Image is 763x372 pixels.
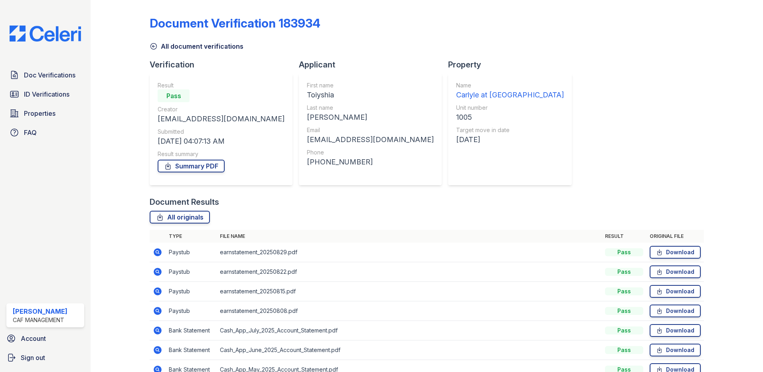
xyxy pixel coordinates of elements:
[166,230,217,243] th: Type
[6,67,84,83] a: Doc Verifications
[150,16,320,30] div: Document Verification 183934
[307,81,434,89] div: First name
[3,330,87,346] a: Account
[299,59,448,70] div: Applicant
[24,128,37,137] span: FAQ
[217,262,602,282] td: earnstatement_20250822.pdf
[6,125,84,140] a: FAQ
[166,282,217,301] td: Paystub
[456,89,564,101] div: Carlyle at [GEOGRAPHIC_DATA]
[307,148,434,156] div: Phone
[217,301,602,321] td: earnstatement_20250808.pdf
[605,287,643,295] div: Pass
[6,86,84,102] a: ID Verifications
[650,344,701,356] a: Download
[217,230,602,243] th: File name
[307,156,434,168] div: [PHONE_NUMBER]
[456,104,564,112] div: Unit number
[21,334,46,343] span: Account
[307,134,434,145] div: [EMAIL_ADDRESS][DOMAIN_NAME]
[24,89,69,99] span: ID Verifications
[650,285,701,298] a: Download
[307,104,434,112] div: Last name
[217,243,602,262] td: earnstatement_20250829.pdf
[158,89,190,102] div: Pass
[605,268,643,276] div: Pass
[456,134,564,145] div: [DATE]
[150,59,299,70] div: Verification
[307,112,434,123] div: [PERSON_NAME]
[456,126,564,134] div: Target move in date
[24,70,75,80] span: Doc Verifications
[13,307,67,316] div: [PERSON_NAME]
[650,246,701,259] a: Download
[166,262,217,282] td: Paystub
[6,105,84,121] a: Properties
[158,113,285,125] div: [EMAIL_ADDRESS][DOMAIN_NAME]
[217,321,602,340] td: Cash_App_July_2025_Account_Statement.pdf
[307,126,434,134] div: Email
[166,243,217,262] td: Paystub
[605,248,643,256] div: Pass
[650,305,701,317] a: Download
[150,211,210,224] a: All originals
[646,230,704,243] th: Original file
[605,307,643,315] div: Pass
[158,81,285,89] div: Result
[166,301,217,321] td: Paystub
[166,321,217,340] td: Bank Statement
[13,316,67,324] div: CAF Management
[150,42,243,51] a: All document verifications
[24,109,55,118] span: Properties
[307,89,434,101] div: Toiyshia
[3,26,87,42] img: CE_Logo_Blue-a8612792a0a2168367f1c8372b55b34899dd931a85d93a1a3d3e32e68fde9ad4.png
[605,346,643,354] div: Pass
[217,340,602,360] td: Cash_App_June_2025_Account_Statement.pdf
[166,340,217,360] td: Bank Statement
[456,81,564,101] a: Name Carlyle at [GEOGRAPHIC_DATA]
[158,160,225,172] a: Summary PDF
[150,196,219,208] div: Document Results
[158,128,285,136] div: Submitted
[217,282,602,301] td: earnstatement_20250815.pdf
[448,59,578,70] div: Property
[456,112,564,123] div: 1005
[158,136,285,147] div: [DATE] 04:07:13 AM
[158,150,285,158] div: Result summary
[158,105,285,113] div: Creator
[605,326,643,334] div: Pass
[456,81,564,89] div: Name
[650,265,701,278] a: Download
[3,350,87,366] a: Sign out
[21,353,45,362] span: Sign out
[602,230,646,243] th: Result
[650,324,701,337] a: Download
